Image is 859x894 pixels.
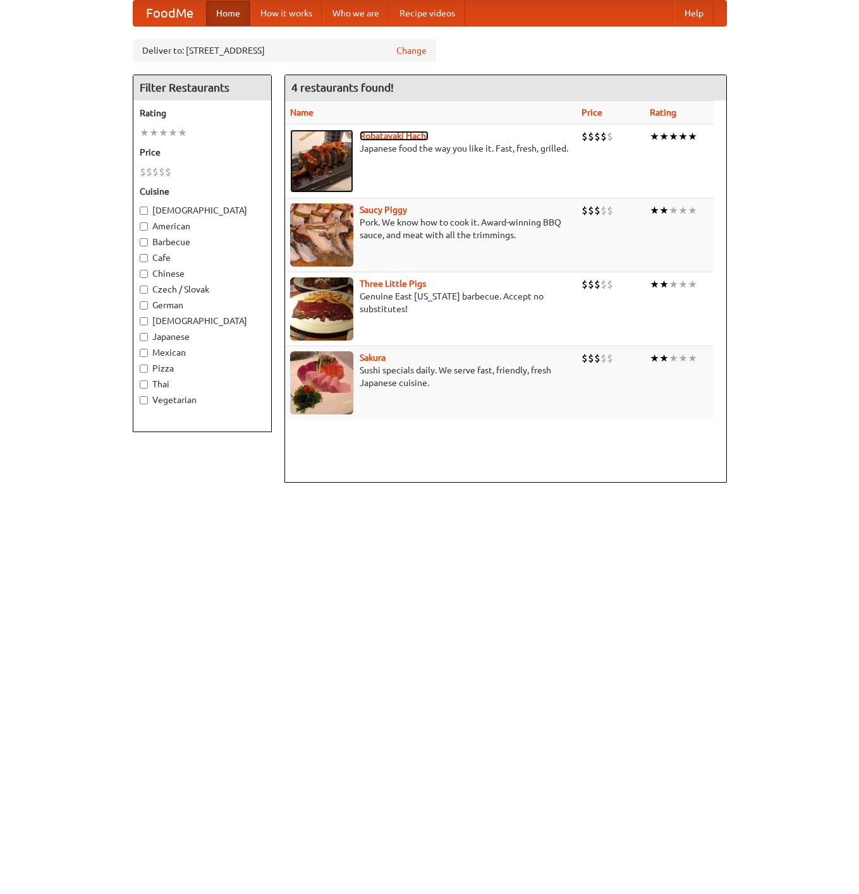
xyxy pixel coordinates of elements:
a: Help [674,1,714,26]
label: American [140,220,265,233]
li: $ [594,203,600,217]
img: saucy.jpg [290,203,353,267]
li: $ [600,277,607,291]
li: ★ [650,277,659,291]
label: Pizza [140,362,265,375]
li: $ [582,277,588,291]
img: robatayaki.jpg [290,130,353,193]
li: ★ [678,130,688,143]
li: $ [594,277,600,291]
h5: Rating [140,107,265,119]
li: $ [140,165,146,179]
p: Genuine East [US_STATE] barbecue. Accept no substitutes! [290,290,572,315]
li: $ [607,203,613,217]
input: German [140,301,148,310]
img: littlepigs.jpg [290,277,353,341]
p: Pork. We know how to cook it. Award-winning BBQ sauce, and meat with all the trimmings. [290,216,572,241]
label: Mexican [140,346,265,359]
input: Pizza [140,365,148,373]
label: Czech / Slovak [140,283,265,296]
li: ★ [659,351,669,365]
li: $ [588,277,594,291]
input: Barbecue [140,238,148,246]
input: [DEMOGRAPHIC_DATA] [140,317,148,325]
img: sakura.jpg [290,351,353,414]
h5: Price [140,146,265,159]
h4: Filter Restaurants [133,75,271,100]
li: $ [600,130,607,143]
li: ★ [149,126,159,140]
label: [DEMOGRAPHIC_DATA] [140,204,265,217]
input: Mexican [140,349,148,357]
ng-pluralize: 4 restaurants found! [291,82,394,94]
input: Chinese [140,270,148,278]
li: $ [582,130,588,143]
a: How it works [250,1,322,26]
li: ★ [650,130,659,143]
li: ★ [140,126,149,140]
a: Three Little Pigs [360,279,426,289]
label: Japanese [140,330,265,343]
label: Chinese [140,267,265,280]
input: [DEMOGRAPHIC_DATA] [140,207,148,215]
p: Sushi specials daily. We serve fast, friendly, fresh Japanese cuisine. [290,364,572,389]
li: ★ [688,130,697,143]
p: Japanese food the way you like it. Fast, fresh, grilled. [290,142,572,155]
li: ★ [669,351,678,365]
a: FoodMe [133,1,206,26]
li: ★ [168,126,178,140]
a: Saucy Piggy [360,205,407,215]
a: Rating [650,107,676,118]
a: Name [290,107,314,118]
div: Deliver to: [STREET_ADDRESS] [133,39,436,62]
a: Price [582,107,602,118]
li: ★ [678,203,688,217]
li: ★ [159,126,168,140]
li: $ [582,351,588,365]
label: German [140,299,265,311]
a: Robatayaki Hachi [360,131,429,141]
li: ★ [178,126,187,140]
li: ★ [688,277,697,291]
li: ★ [659,130,669,143]
li: ★ [659,277,669,291]
input: Cafe [140,254,148,262]
input: American [140,222,148,231]
li: ★ [669,130,678,143]
input: Japanese [140,333,148,341]
li: $ [588,351,594,365]
a: Who we are [322,1,389,26]
li: ★ [650,351,659,365]
a: Recipe videos [389,1,465,26]
a: Change [396,44,427,57]
li: $ [607,351,613,365]
li: ★ [659,203,669,217]
li: $ [152,165,159,179]
li: $ [607,277,613,291]
li: ★ [650,203,659,217]
li: $ [607,130,613,143]
li: ★ [669,203,678,217]
li: $ [594,351,600,365]
a: Sakura [360,353,386,363]
label: [DEMOGRAPHIC_DATA] [140,315,265,327]
li: ★ [688,203,697,217]
label: Cafe [140,251,265,264]
li: ★ [678,277,688,291]
li: ★ [678,351,688,365]
li: $ [146,165,152,179]
li: $ [600,203,607,217]
input: Vegetarian [140,396,148,404]
label: Thai [140,378,265,390]
li: ★ [669,277,678,291]
li: $ [165,165,171,179]
h5: Cuisine [140,185,265,198]
input: Czech / Slovak [140,286,148,294]
input: Thai [140,380,148,389]
li: $ [582,203,588,217]
a: Home [206,1,250,26]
